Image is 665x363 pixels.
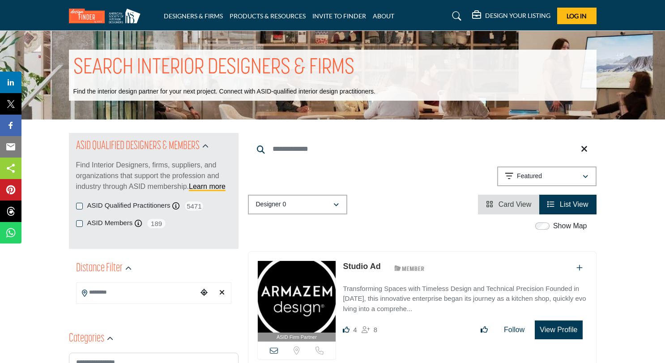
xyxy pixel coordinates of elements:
[498,321,530,339] button: Follow
[189,183,226,190] a: Learn more
[343,261,380,273] p: Studio Ad
[256,200,286,209] p: Designer 0
[373,12,394,20] a: ABOUT
[73,87,375,96] p: Find the interior design partner for your next project. Connect with ASID-qualified interior desi...
[248,138,597,160] input: Search Keyword
[499,201,532,208] span: Card View
[539,195,596,214] li: List View
[76,220,83,227] input: ASID Members checkbox
[557,8,597,24] button: Log In
[553,221,587,231] label: Show Map
[343,278,587,314] a: Transforming Spaces with Timeless Design and Technical Precision Founded in [DATE], this innovati...
[87,218,133,228] label: ASID Members
[248,195,347,214] button: Designer 0
[362,325,377,335] div: Followers
[535,320,582,339] button: View Profile
[258,261,336,342] a: ASID Firm Partner
[560,201,588,208] span: List View
[277,333,317,341] span: ASID Firm Partner
[258,261,336,333] img: Studio Ad
[76,138,200,154] h2: ASID QUALIFIED DESIGNERS & MEMBERS
[76,160,231,192] p: Find Interior Designers, firms, suppliers, and organizations that support the profession and indu...
[215,283,229,303] div: Clear search location
[76,203,83,209] input: ASID Qualified Practitioners checkbox
[146,218,166,229] span: 189
[69,331,104,347] h2: Categories
[547,201,588,208] a: View List
[443,9,467,23] a: Search
[343,262,380,271] a: Studio Ad
[374,326,377,333] span: 8
[164,12,223,20] a: DESIGNERS & FIRMS
[472,11,550,21] div: DESIGN YOUR LISTING
[389,263,430,274] img: ASID Members Badge Icon
[77,284,197,301] input: Search Location
[69,9,145,23] img: Site Logo
[353,326,357,333] span: 4
[517,172,542,181] p: Featured
[497,167,597,186] button: Featured
[576,264,583,272] a: Add To List
[486,201,531,208] a: View Card
[343,284,587,314] p: Transforming Spaces with Timeless Design and Technical Precision Founded in [DATE], this innovati...
[230,12,306,20] a: PRODUCTS & RESOURCES
[184,201,204,212] span: 5471
[567,12,587,20] span: Log In
[478,195,539,214] li: Card View
[312,12,366,20] a: INVITE TO FINDER
[485,12,550,20] h5: DESIGN YOUR LISTING
[197,283,211,303] div: Choose your current location
[475,321,494,339] button: Like listing
[76,261,123,277] h2: Distance Filter
[73,54,354,82] h1: SEARCH INTERIOR DESIGNERS & FIRMS
[87,201,171,211] label: ASID Qualified Practitioners
[343,326,350,333] i: Likes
